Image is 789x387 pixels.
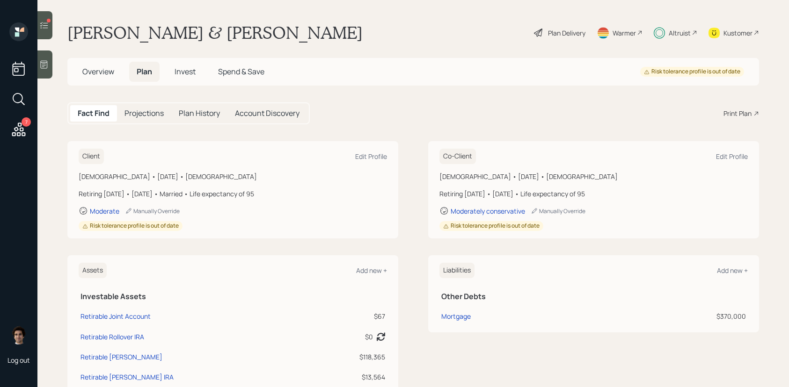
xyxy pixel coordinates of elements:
[669,28,691,38] div: Altruist
[22,117,31,127] div: 7
[613,28,636,38] div: Warmer
[439,149,476,164] h6: Co-Client
[175,66,196,77] span: Invest
[303,372,385,382] div: $13,564
[441,292,746,301] h5: Other Debts
[717,266,748,275] div: Add new +
[218,66,264,77] span: Spend & Save
[356,266,387,275] div: Add new +
[531,207,585,215] div: Manually Override
[79,189,387,199] div: Retiring [DATE] • [DATE] • Married • Life expectancy of 95
[79,263,107,278] h6: Assets
[80,311,151,321] div: Retirable Joint Account
[723,28,752,38] div: Kustomer
[723,108,752,118] div: Print Plan
[7,356,30,365] div: Log out
[439,189,748,199] div: Retiring [DATE] • [DATE] • Life expectancy of 95
[303,311,385,321] div: $67
[79,149,104,164] h6: Client
[441,311,471,321] div: Mortgage
[355,152,387,161] div: Edit Profile
[79,172,387,181] div: [DEMOGRAPHIC_DATA] • [DATE] • [DEMOGRAPHIC_DATA]
[235,109,300,118] h5: Account Discovery
[644,68,740,76] div: Risk tolerance profile is out of date
[82,66,114,77] span: Overview
[9,326,28,344] img: harrison-schaefer-headshot-2.png
[124,109,164,118] h5: Projections
[303,352,385,362] div: $118,365
[80,372,174,382] div: Retirable [PERSON_NAME] IRA
[67,22,363,43] h1: [PERSON_NAME] & [PERSON_NAME]
[439,172,748,181] div: [DEMOGRAPHIC_DATA] • [DATE] • [DEMOGRAPHIC_DATA]
[78,109,110,118] h5: Fact Find
[439,263,475,278] h6: Liabilities
[90,207,119,215] div: Moderate
[80,292,385,301] h5: Investable Assets
[596,311,746,321] div: $370,000
[443,222,540,230] div: Risk tolerance profile is out of date
[80,332,144,342] div: Retirable Rollover IRA
[365,332,373,342] div: $0
[80,352,162,362] div: Retirable [PERSON_NAME]
[82,222,179,230] div: Risk tolerance profile is out of date
[137,66,152,77] span: Plan
[179,109,220,118] h5: Plan History
[125,207,180,215] div: Manually Override
[548,28,585,38] div: Plan Delivery
[716,152,748,161] div: Edit Profile
[451,207,525,215] div: Moderately conservative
